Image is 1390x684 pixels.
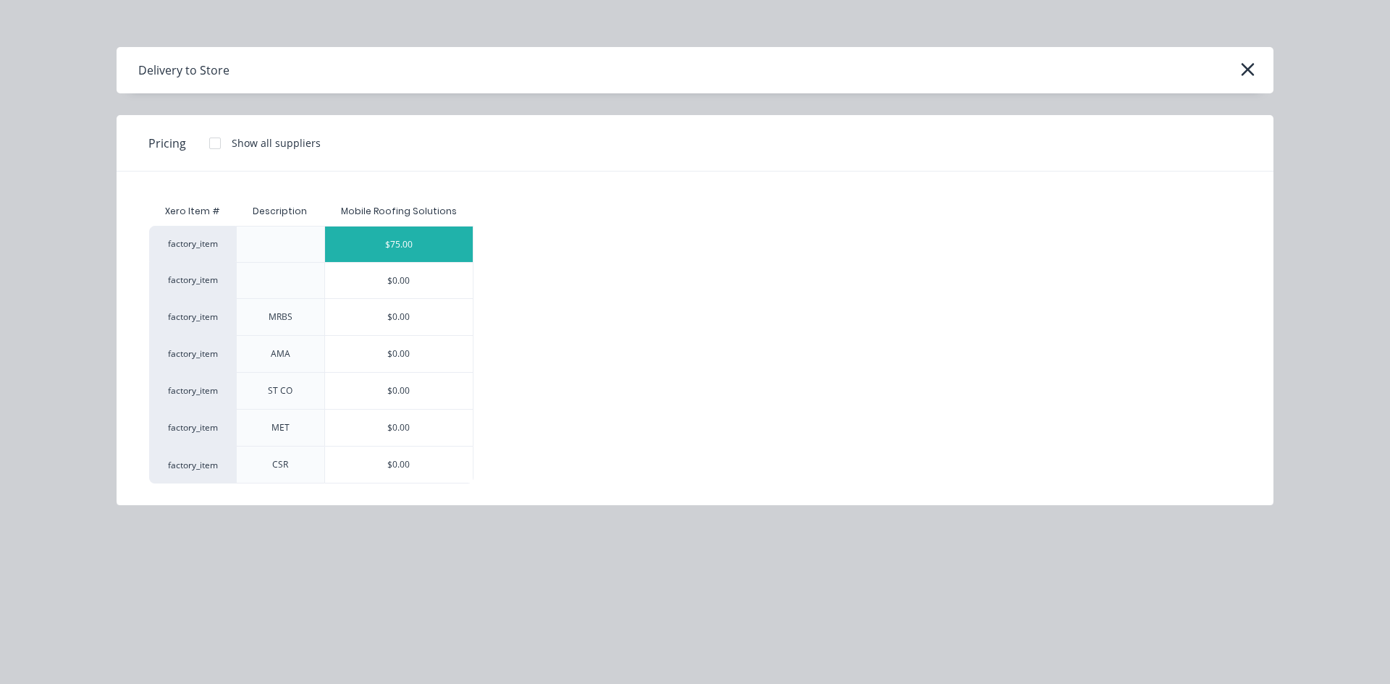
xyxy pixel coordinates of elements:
[271,421,290,434] div: MET
[325,336,473,372] div: $0.00
[149,446,236,484] div: factory_item
[138,62,229,79] div: Delivery to Store
[241,193,319,229] div: Description
[271,347,290,360] div: AMA
[325,299,473,335] div: $0.00
[325,410,473,446] div: $0.00
[149,262,236,298] div: factory_item
[269,311,292,324] div: MRBS
[268,384,292,397] div: ST CO
[149,298,236,335] div: factory_item
[149,197,236,226] div: Xero Item #
[341,205,457,218] div: Mobile Roofing Solutions
[325,263,473,298] div: $0.00
[149,226,236,262] div: factory_item
[149,335,236,372] div: factory_item
[232,135,321,151] div: Show all suppliers
[148,135,186,152] span: Pricing
[325,373,473,409] div: $0.00
[149,372,236,409] div: factory_item
[325,447,473,483] div: $0.00
[272,458,288,471] div: CSR
[325,227,473,262] div: $75.00
[149,409,236,446] div: factory_item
